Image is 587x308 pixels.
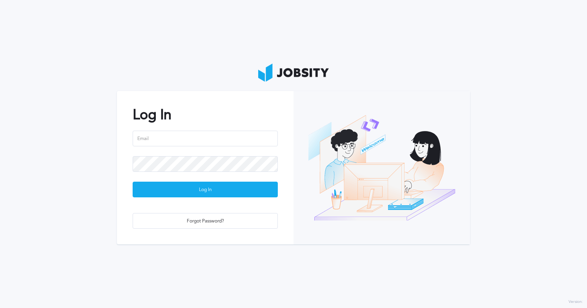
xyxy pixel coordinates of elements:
div: Forgot Password? [133,213,277,229]
div: Log In [133,182,277,198]
label: Version: [569,300,583,304]
button: Forgot Password? [133,213,278,229]
input: Email [133,131,278,146]
button: Log In [133,182,278,197]
h2: Log In [133,107,278,123]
